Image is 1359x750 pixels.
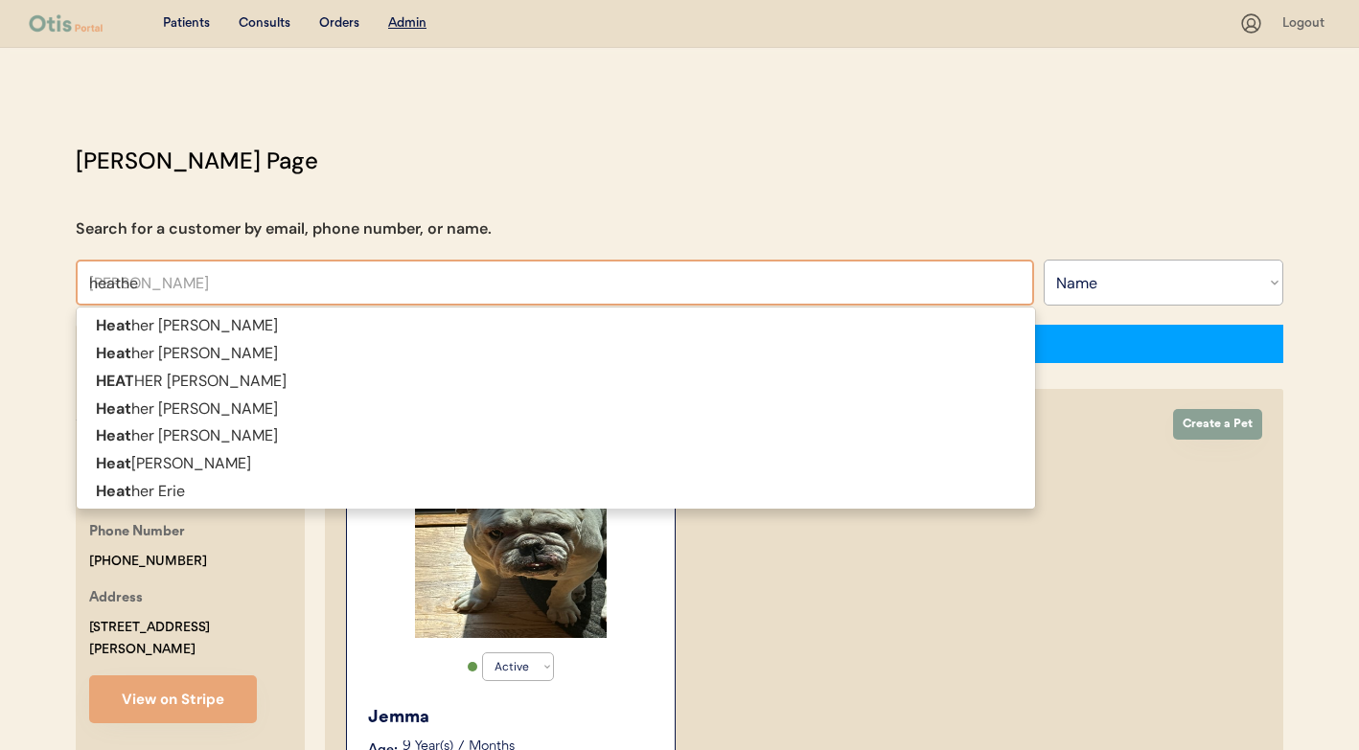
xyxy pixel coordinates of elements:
[96,343,131,363] strong: Heat
[388,16,426,30] u: Admin
[89,551,207,573] div: [PHONE_NUMBER]
[76,260,1034,306] input: Search by name
[1173,409,1262,440] button: Create a Pet
[239,14,290,34] div: Consults
[77,450,1035,478] p: [PERSON_NAME]
[163,14,210,34] div: Patients
[77,396,1035,423] p: her [PERSON_NAME]
[319,14,359,34] div: Orders
[96,481,131,501] strong: Heat
[1282,14,1330,34] div: Logout
[368,705,656,731] div: Jemma
[96,509,131,529] strong: Heat
[77,312,1035,340] p: her [PERSON_NAME]
[96,453,131,473] strong: Heat
[76,217,492,240] div: Search for a customer by email, phone number, or name.
[77,368,1035,396] p: HER [PERSON_NAME]
[89,587,143,611] div: Address
[96,315,131,335] strong: Heat
[415,458,607,638] img: image.jpg
[89,675,257,723] button: View on Stripe
[77,506,1035,534] p: her [PERSON_NAME]
[77,340,1035,368] p: her [PERSON_NAME]
[96,398,131,419] strong: Heat
[77,422,1035,450] p: her [PERSON_NAME]
[77,478,1035,506] p: her Erie
[89,617,305,661] div: [STREET_ADDRESS][PERSON_NAME]
[96,425,131,445] strong: Heat
[76,144,318,178] div: [PERSON_NAME] Page
[89,521,185,545] div: Phone Number
[96,371,134,391] strong: HEAT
